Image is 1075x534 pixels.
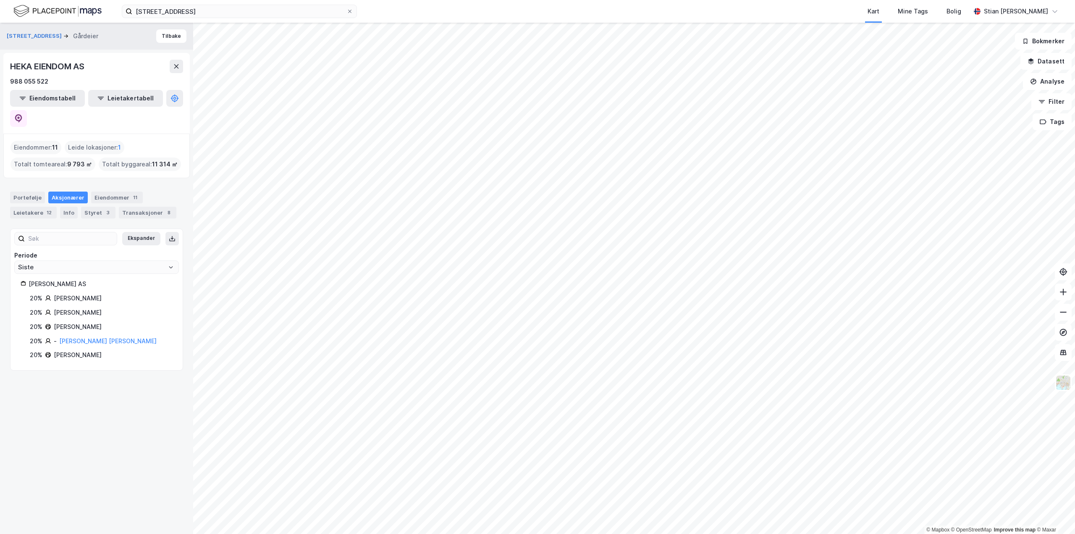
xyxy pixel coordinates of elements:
[7,32,63,40] button: [STREET_ADDRESS]
[15,261,178,274] input: ClearOpen
[54,308,102,318] div: [PERSON_NAME]
[52,142,58,153] span: 11
[54,336,57,346] div: -
[59,337,157,345] a: [PERSON_NAME] [PERSON_NAME]
[25,232,117,245] input: Søk
[1033,494,1075,534] div: Kontrollprogram for chat
[152,159,178,169] span: 11 314 ㎡
[118,142,121,153] span: 1
[122,232,160,245] button: Ekspander
[10,158,95,171] div: Totalt tomteareal :
[1031,93,1072,110] button: Filter
[947,6,961,16] div: Bolig
[30,336,42,346] div: 20%
[60,207,78,218] div: Info
[119,207,176,218] div: Transaksjoner
[1015,33,1072,50] button: Bokmerker
[54,350,102,360] div: [PERSON_NAME]
[54,322,102,332] div: [PERSON_NAME]
[156,29,186,43] button: Tilbake
[984,6,1048,16] div: Stian [PERSON_NAME]
[45,208,53,217] div: 12
[30,350,42,360] div: 20%
[30,308,42,318] div: 20%
[165,208,173,217] div: 8
[1055,375,1071,391] img: Z
[951,527,992,533] a: OpenStreetMap
[1033,113,1072,130] button: Tags
[10,141,61,154] div: Eiendommer :
[48,192,88,203] div: Aksjonærer
[131,193,139,202] div: 11
[10,90,85,107] button: Eiendomstabell
[10,207,57,218] div: Leietakere
[868,6,879,16] div: Kart
[99,158,181,171] div: Totalt byggareal :
[13,4,102,18] img: logo.f888ab2527a4732fd821a326f86c7f29.svg
[926,527,949,533] a: Mapbox
[10,60,86,73] div: HEKA EIENDOM AS
[81,207,115,218] div: Styret
[168,264,174,271] button: Open
[67,159,92,169] span: 9 793 ㎡
[73,31,98,41] div: Gårdeier
[88,90,163,107] button: Leietakertabell
[10,192,45,203] div: Portefølje
[54,293,102,303] div: [PERSON_NAME]
[1020,53,1072,70] button: Datasett
[898,6,928,16] div: Mine Tags
[91,192,143,203] div: Eiendommer
[14,250,179,260] div: Periode
[30,322,42,332] div: 20%
[29,279,173,289] div: [PERSON_NAME] AS
[994,527,1036,533] a: Improve this map
[10,76,48,87] div: 988 055 522
[65,141,124,154] div: Leide lokasjoner :
[1033,494,1075,534] iframe: Chat Widget
[104,208,112,217] div: 3
[30,293,42,303] div: 20%
[132,5,346,18] input: Søk på adresse, matrikkel, gårdeiere, leietakere eller personer
[1023,73,1072,90] button: Analyse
